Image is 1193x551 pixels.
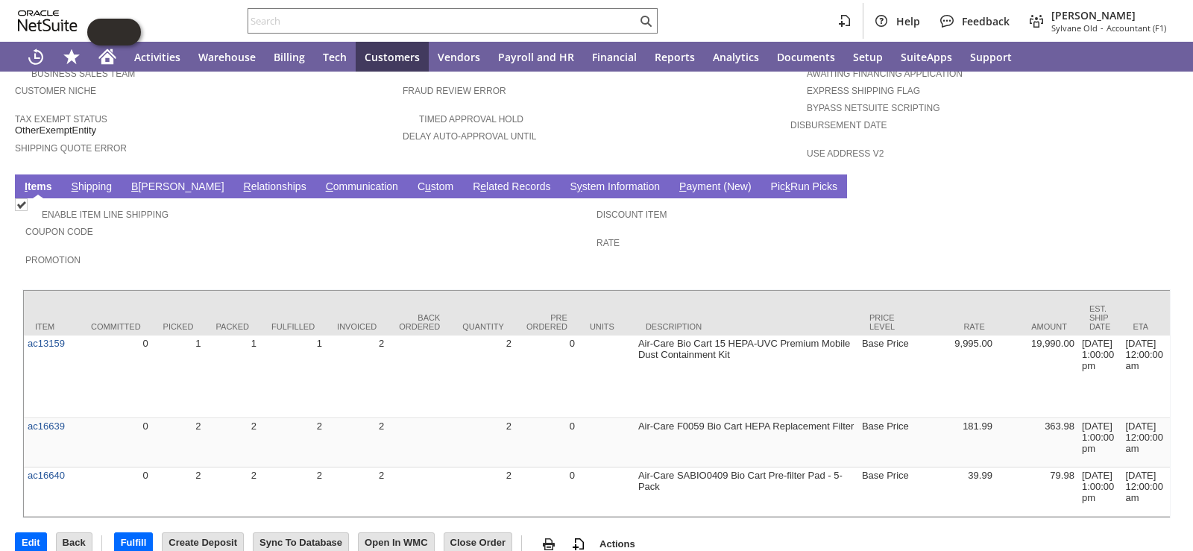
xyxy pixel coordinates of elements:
[326,418,388,467] td: 2
[1051,22,1098,34] span: Sylvane Old
[322,180,402,195] a: Communication
[134,50,180,64] span: Activities
[42,210,169,220] a: Enable Item Line Shipping
[1121,467,1167,517] td: [DATE] 12:00:00 am
[28,338,65,349] a: ac13159
[125,42,189,72] a: Activities
[594,538,641,550] a: Actions
[858,467,914,517] td: Base Price
[80,336,152,418] td: 0
[1121,336,1167,418] td: [DATE] 12:00:00 am
[399,313,440,331] div: Back Ordered
[635,418,858,467] td: Air-Care F0059 Bio Cart HEPA Replacement Filter
[996,467,1078,517] td: 79.98
[163,322,194,331] div: Picked
[768,42,844,72] a: Documents
[961,42,1021,72] a: Support
[635,467,858,517] td: Air-Care SABIO0409 Bio Cart Pre-filter Pad - 5-Pack
[260,336,326,418] td: 1
[15,86,96,96] a: Customer Niche
[216,322,249,331] div: Packed
[962,14,1010,28] span: Feedback
[925,322,985,331] div: Rate
[713,50,759,64] span: Analytics
[419,114,523,125] a: Timed Approval Hold
[704,42,768,72] a: Analytics
[790,120,887,130] a: Disbursement Date
[914,467,996,517] td: 39.99
[205,418,260,467] td: 2
[365,50,420,64] span: Customers
[15,143,127,154] a: Shipping Quote Error
[68,180,116,195] a: Shipping
[205,336,260,418] td: 1
[996,336,1078,418] td: 19,990.00
[853,50,883,64] span: Setup
[451,467,515,517] td: 2
[25,227,93,237] a: Coupon Code
[28,470,65,481] a: ac16640
[807,103,939,113] a: Bypass NetSuite Scripting
[583,42,646,72] a: Financial
[566,180,664,195] a: System Information
[451,336,515,418] td: 2
[646,322,847,331] div: Description
[1101,22,1104,34] span: -
[128,180,227,195] a: B[PERSON_NAME]
[35,322,69,331] div: Item
[807,148,884,159] a: Use Address V2
[646,42,704,72] a: Reports
[260,467,326,517] td: 2
[679,180,686,192] span: P
[356,42,429,72] a: Customers
[25,180,28,192] span: I
[480,180,486,192] span: e
[326,180,333,192] span: C
[914,336,996,418] td: 9,995.00
[844,42,892,72] a: Setup
[15,198,28,211] img: Checked
[28,421,65,432] a: ac16639
[403,86,506,96] a: Fraud Review Error
[858,336,914,418] td: Base Price
[1078,336,1122,418] td: [DATE] 1:00:00 pm
[996,418,1078,467] td: 363.98
[637,12,655,30] svg: Search
[785,180,790,192] span: k
[240,180,310,195] a: Relationships
[114,19,141,45] span: Oracle Guided Learning Widget. To move around, please hold and drag
[189,42,265,72] a: Warehouse
[592,50,637,64] span: Financial
[1151,177,1169,195] a: Unrolled view on
[87,19,141,45] iframe: Click here to launch Oracle Guided Learning Help Panel
[152,336,205,418] td: 1
[676,180,755,195] a: Payment (New)
[80,467,152,517] td: 0
[54,42,89,72] div: Shortcuts
[526,313,567,331] div: Pre Ordered
[265,42,314,72] a: Billing
[260,418,326,467] td: 2
[807,86,920,96] a: Express Shipping Flag
[892,42,961,72] a: SuiteApps
[18,10,78,31] svg: logo
[1078,467,1122,517] td: [DATE] 1:00:00 pm
[1121,418,1167,467] td: [DATE] 12:00:00 am
[314,42,356,72] a: Tech
[590,322,623,331] div: Units
[438,50,480,64] span: Vendors
[244,180,251,192] span: R
[1078,418,1122,467] td: [DATE] 1:00:00 pm
[425,180,431,192] span: u
[1133,322,1156,331] div: ETA
[515,467,579,517] td: 0
[326,467,388,517] td: 2
[1089,304,1111,331] div: Est. Ship Date
[27,48,45,66] svg: Recent Records
[91,322,141,331] div: Committed
[655,50,695,64] span: Reports
[323,50,347,64] span: Tech
[248,12,637,30] input: Search
[326,336,388,418] td: 2
[72,180,78,192] span: S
